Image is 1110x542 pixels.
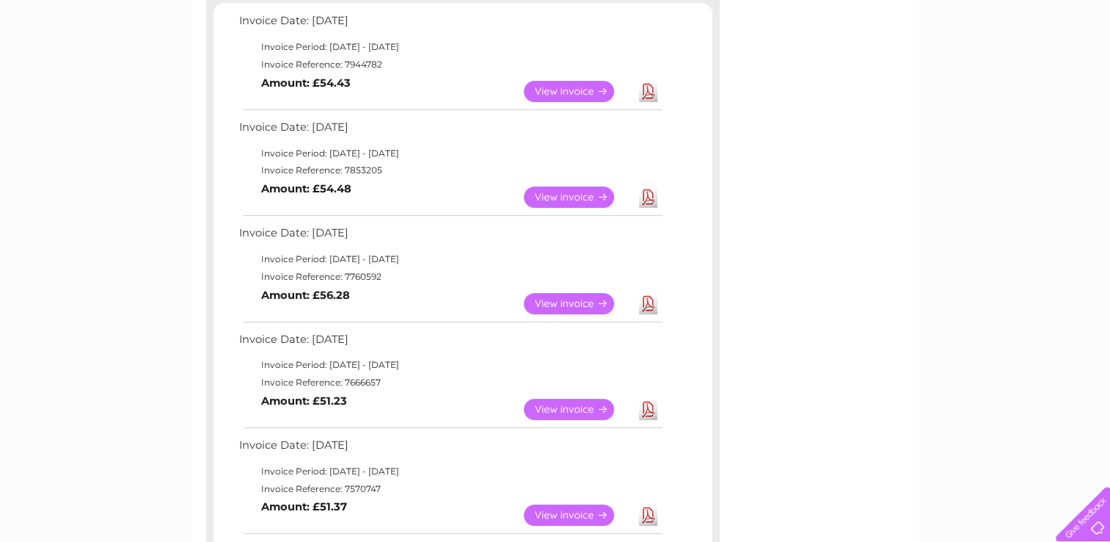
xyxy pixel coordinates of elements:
td: Invoice Date: [DATE] [235,436,665,463]
a: View [524,81,632,102]
b: Amount: £54.48 [261,182,351,195]
a: Download [639,81,657,102]
b: Amount: £54.43 [261,76,351,90]
a: View [524,505,632,526]
td: Invoice Period: [DATE] - [DATE] [235,250,665,268]
td: Invoice Date: [DATE] [235,223,665,250]
a: Blog [982,62,1004,73]
td: Invoice Reference: 7760592 [235,268,665,286]
a: Energy [888,62,921,73]
div: Clear Business is a trading name of Verastar Limited (registered in [GEOGRAPHIC_DATA] No. 3667643... [209,8,902,71]
td: Invoice Date: [DATE] [235,118,665,145]
b: Amount: £51.37 [261,500,347,513]
img: logo.png [39,38,114,83]
a: Download [639,505,657,526]
a: Telecoms [930,62,974,73]
a: Download [639,399,657,420]
td: Invoice Period: [DATE] - [DATE] [235,463,665,480]
td: Invoice Reference: 7944782 [235,56,665,73]
td: Invoice Date: [DATE] [235,330,665,357]
b: Amount: £56.28 [261,289,350,302]
a: Contact [1012,62,1048,73]
a: Download [639,187,657,208]
td: Invoice Date: [DATE] [235,11,665,38]
td: Invoice Reference: 7853205 [235,162,665,179]
td: Invoice Reference: 7570747 [235,480,665,498]
a: View [524,187,632,208]
td: Invoice Period: [DATE] - [DATE] [235,38,665,56]
a: 0333 014 3131 [833,7,935,26]
a: Download [639,293,657,314]
td: Invoice Period: [DATE] - [DATE] [235,145,665,162]
b: Amount: £51.23 [261,394,347,408]
a: View [524,399,632,420]
a: Water [852,62,880,73]
td: Invoice Reference: 7666657 [235,374,665,391]
a: Log out [1062,62,1096,73]
td: Invoice Period: [DATE] - [DATE] [235,356,665,374]
a: View [524,293,632,314]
